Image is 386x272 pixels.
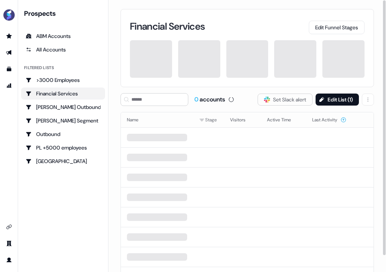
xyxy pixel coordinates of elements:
[3,63,15,75] a: Go to templates
[230,113,255,127] button: Visitors
[26,46,101,53] div: All Accounts
[21,101,105,113] a: Go to Kasper's Outbound
[21,115,105,127] a: Go to Kasper's Segment
[26,144,101,151] div: PL +5000 employees
[24,65,54,71] div: Filtered lists
[21,155,105,167] a: Go to Poland
[199,116,218,124] div: Stage
[21,30,105,42] a: ABM Accounts
[21,44,105,56] a: All accounts
[267,113,300,127] button: Active Time
[3,254,15,266] a: Go to profile
[21,128,105,140] a: Go to Outbound
[3,237,15,249] a: Go to team
[26,90,101,97] div: Financial Services
[194,95,225,104] div: accounts
[3,30,15,42] a: Go to prospects
[21,74,105,86] a: Go to >3000 Employees
[24,9,105,18] div: Prospects
[26,32,101,40] div: ABM Accounts
[194,95,200,103] span: 0
[258,94,313,106] button: Set Slack alert
[26,117,101,124] div: [PERSON_NAME] Segment
[21,142,105,154] a: Go to PL +5000 employees
[21,88,105,100] a: Go to Financial Services
[309,21,365,34] button: Edit Funnel Stages
[3,47,15,59] a: Go to outbound experience
[26,130,101,138] div: Outbound
[121,112,193,127] th: Name
[316,94,359,106] button: Edit List (1)
[3,80,15,92] a: Go to attribution
[130,21,205,31] h3: Financial Services
[312,113,346,127] button: Last Activity
[26,157,101,165] div: [GEOGRAPHIC_DATA]
[26,76,101,84] div: >3000 Employees
[3,221,15,233] a: Go to integrations
[26,103,101,111] div: [PERSON_NAME] Outbound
